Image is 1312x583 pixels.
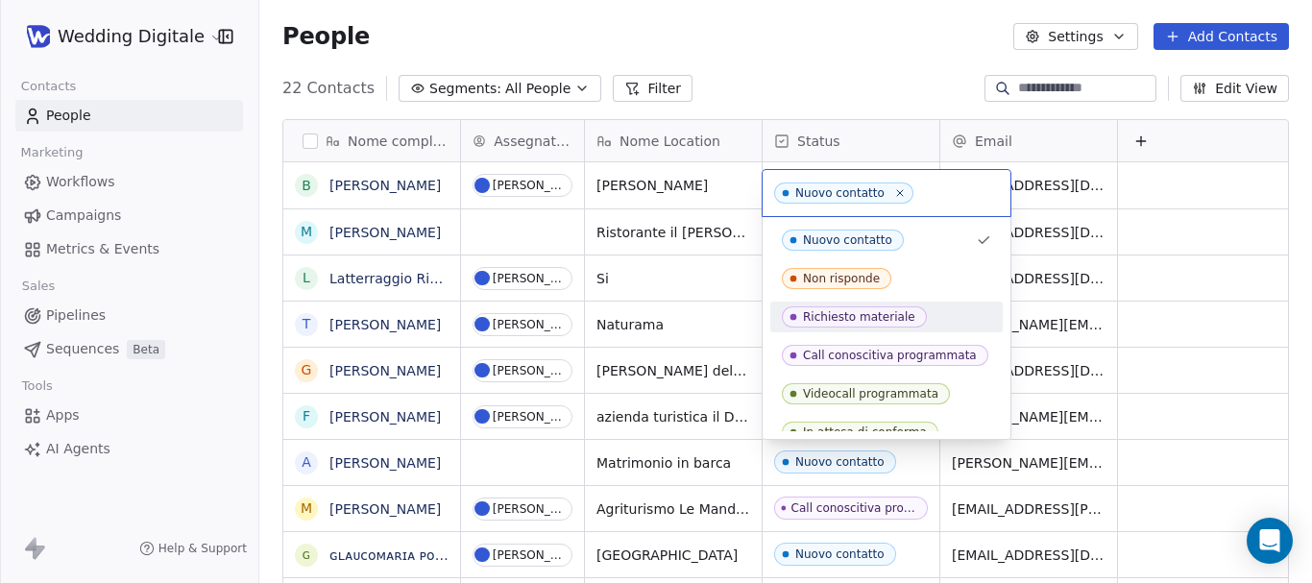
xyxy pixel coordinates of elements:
[803,349,977,362] div: Call conoscitiva programmata
[803,272,880,285] div: Non risponde
[795,186,885,200] div: Nuovo contatto
[803,310,915,324] div: Richiesto materiale
[803,387,938,401] div: Videocall programmata
[803,233,892,247] div: Nuovo contatto
[770,225,1003,563] div: Suggestions
[803,425,927,439] div: In attesa di conferma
